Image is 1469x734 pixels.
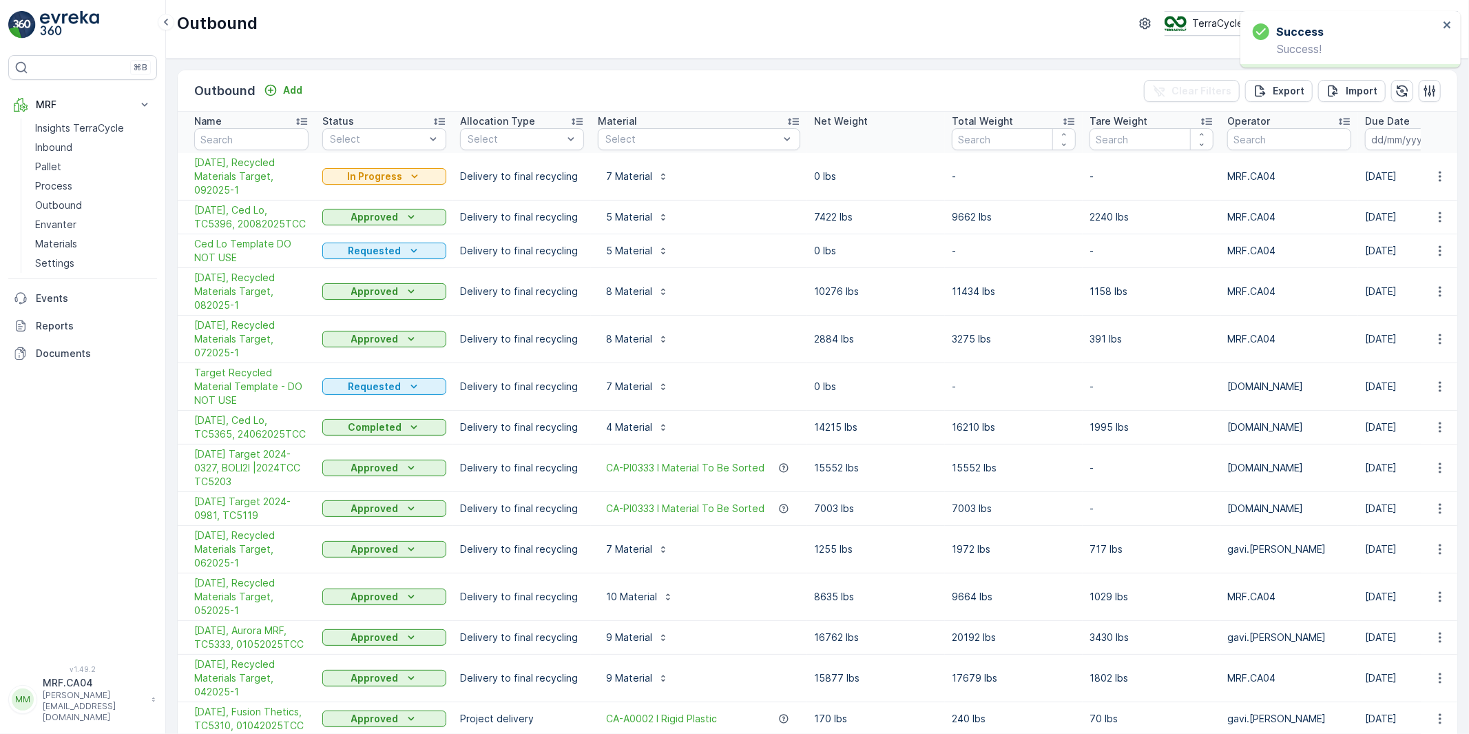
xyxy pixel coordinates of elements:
button: MMMRF.CA04[PERSON_NAME][EMAIL_ADDRESS][DOMAIN_NAME] [8,676,157,723]
p: 20192 lbs [952,631,1076,644]
input: Search [952,128,1076,150]
button: 9 Material [598,626,677,649]
td: gavi.[PERSON_NAME] [1220,526,1358,573]
p: - [1090,244,1213,258]
button: Approved [322,589,446,605]
span: [DATE], Fusion Thetics, TC5310, 01042025TCC [194,705,309,733]
p: 240 lbs [952,712,1076,726]
p: 17679 lbs [952,671,1076,685]
button: 8 Material [598,328,677,350]
td: MRF.CA04 [1220,234,1358,268]
button: In Progress [322,168,446,185]
p: Approved [351,502,399,516]
td: [DOMAIN_NAME] [1220,492,1358,526]
p: - [1090,461,1213,475]
span: CA-A0002 I Rigid Plastic [606,712,717,726]
p: 1995 lbs [1090,420,1213,434]
a: Documents [8,340,157,367]
p: Approved [351,712,399,726]
p: 3430 lbs [1090,631,1213,644]
td: Delivery to final recycling [453,268,591,316]
p: Requested [348,244,402,258]
p: 7 Material [606,542,652,556]
p: Documents [36,347,152,360]
p: Operator [1227,114,1270,128]
button: Approved [322,209,446,225]
span: v 1.49.2 [8,665,157,673]
button: Approved [322,500,446,517]
p: 1158 lbs [1090,285,1213,298]
p: 2240 lbs [1090,210,1213,224]
p: TerraCycle- CA04-[GEOGRAPHIC_DATA] MRF [1192,17,1400,30]
a: 08/01/25, Recycled Materials Target, 082025-1 [194,271,309,312]
p: 9 Material [606,671,652,685]
td: gavi.[PERSON_NAME] [1220,621,1358,655]
a: Nov 2024 Target 2024-0981, TC5119 [194,495,309,522]
button: TerraCycle- CA04-[GEOGRAPHIC_DATA] MRF(-05:00) [1165,11,1458,36]
span: [DATE], Recycled Materials Target, 072025-1 [194,318,309,360]
td: MRF.CA04 [1220,268,1358,316]
span: [DATE], Ced Lo, TC5396, 20082025TCC [194,203,309,231]
p: 16762 lbs [814,631,938,644]
a: 06/01/25, Recycled Materials Target, 062025-1 [194,529,309,570]
p: Settings [35,256,74,270]
p: 1802 lbs [1090,671,1213,685]
p: Approved [351,542,399,556]
p: - [1090,502,1213,516]
p: Allocation Type [460,114,535,128]
td: Delivery to final recycling [453,526,591,573]
p: 9 Material [606,631,652,644]
input: dd/mm/yyyy [1365,128,1459,150]
td: Delivery to final recycling [453,492,591,526]
p: 14215 lbs [814,420,938,434]
button: Approved [322,629,446,646]
td: Delivery to final recycling [453,655,591,702]
a: Dec 2024 Target 2024-0327, BOLl2l |2024TCC TC5203 [194,447,309,489]
td: Delivery to final recycling [453,153,591,201]
button: Add [258,82,308,99]
button: Approved [322,670,446,686]
button: Completed [322,419,446,436]
p: Approved [351,671,399,685]
a: Settings [30,254,157,273]
p: Due Date [1365,114,1410,128]
button: 5 Material [598,206,677,228]
button: Approved [322,541,446,558]
td: Delivery to final recycling [453,316,591,363]
a: 05/01/25, Recycled Materials Target, 052025-1 [194,576,309,618]
button: Import [1318,80,1386,102]
p: Status [322,114,354,128]
a: Ced Lo Template DO NOT USE [194,237,309,265]
p: 5 Material [606,210,652,224]
button: 10 Material [598,586,682,608]
p: Envanter [35,218,76,232]
button: Clear Filters [1144,80,1240,102]
span: CA-PI0333 I Material To Be Sorted [606,461,764,475]
p: 7003 lbs [952,502,1076,516]
p: 1029 lbs [1090,590,1213,604]
p: 10 Material [606,590,657,604]
p: In Progress [347,170,402,183]
span: [DATE], Recycled Materials Target, 042025-1 [194,657,309,699]
span: CA-PI0333 I Material To Be Sorted [606,502,764,516]
button: Export [1245,80,1313,102]
p: Import [1346,84,1377,98]
p: Material [598,114,637,128]
p: Tare Weight [1090,114,1147,128]
td: MRF.CA04 [1220,153,1358,201]
p: 8635 lbs [814,590,938,604]
p: 717 lbs [1090,542,1213,556]
button: 9 Material [598,667,677,689]
p: ⌘B [134,62,147,73]
div: MM [12,689,34,711]
p: Export [1273,84,1304,98]
p: Approved [351,285,399,298]
input: Search [1227,128,1351,150]
p: 5 Material [606,244,652,258]
span: [DATE], Ced Lo, TC5365, 24062025TCC [194,414,309,441]
button: 4 Material [598,416,677,438]
span: [DATE], Recycled Materials Target, 052025-1 [194,576,309,618]
p: Inbound [35,141,72,154]
p: 1255 lbs [814,542,938,556]
p: 7 Material [606,380,652,394]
